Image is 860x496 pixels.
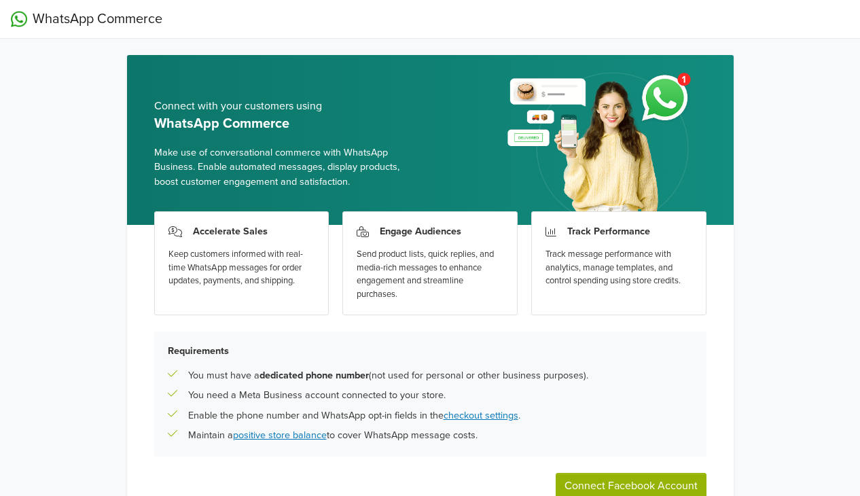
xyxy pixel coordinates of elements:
[11,11,27,27] img: WhatsApp
[168,345,693,357] h5: Requirements
[444,410,518,421] a: checkout settings
[188,428,478,443] p: Maintain a to cover WhatsApp message costs.
[259,370,369,381] b: dedicated phone number
[496,65,706,225] img: whatsapp_setup_banner
[357,248,503,301] div: Send product lists, quick replies, and media-rich messages to enhance engagement and streamline p...
[188,408,520,423] p: Enable the phone number and WhatsApp opt-in fields in the .
[188,388,446,403] p: You need a Meta Business account connected to your store.
[33,9,162,29] span: WhatsApp Commerce
[193,226,268,237] h3: Accelerate Sales
[188,368,588,383] p: You must have a (not used for personal or other business purposes).
[154,100,420,113] h5: Connect with your customers using
[168,248,315,288] div: Keep customers informed with real-time WhatsApp messages for order updates, payments, and shipping.
[380,226,461,237] h3: Engage Audiences
[154,145,420,190] span: Make use of conversational commerce with WhatsApp Business. Enable automated messages, display pr...
[545,248,692,288] div: Track message performance with analytics, manage templates, and control spending using store cred...
[567,226,650,237] h3: Track Performance
[154,116,420,132] h5: WhatsApp Commerce
[233,429,327,441] a: positive store balance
